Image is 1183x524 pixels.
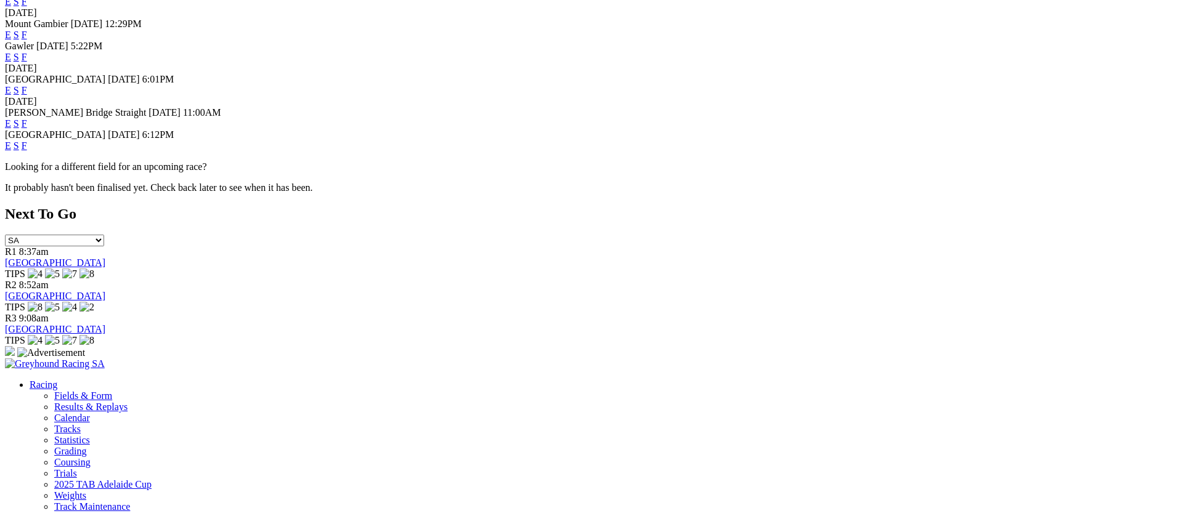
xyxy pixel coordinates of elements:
span: [DATE] [71,18,103,29]
a: S [14,118,19,129]
span: TIPS [5,335,25,345]
a: F [22,30,27,40]
img: 7 [62,268,77,280]
img: 8 [79,268,94,280]
a: E [5,118,11,129]
a: F [22,85,27,95]
a: S [14,85,19,95]
span: Gawler [5,41,34,51]
img: 2 [79,302,94,313]
a: [GEOGRAPHIC_DATA] [5,257,105,268]
span: 6:12PM [142,129,174,140]
span: [DATE] [148,107,181,118]
img: 7 [62,335,77,346]
span: [DATE] [108,129,140,140]
img: 5 [45,335,60,346]
span: [GEOGRAPHIC_DATA] [5,129,105,140]
span: 11:00AM [183,107,221,118]
img: 5 [45,268,60,280]
a: E [5,30,11,40]
span: [GEOGRAPHIC_DATA] [5,74,105,84]
a: Trials [54,468,77,478]
span: 8:37am [19,246,49,257]
a: Statistics [54,435,90,445]
img: 8 [28,302,43,313]
h2: Next To Go [5,206,1178,222]
a: Results & Replays [54,401,128,412]
img: 15187_Greyhounds_GreysPlayCentral_Resize_SA_WebsiteBanner_300x115_2025.jpg [5,346,15,356]
span: [DATE] [36,41,68,51]
a: Weights [54,490,86,501]
a: Fields & Form [54,390,112,401]
img: 4 [28,335,43,346]
a: E [5,140,11,151]
p: Looking for a different field for an upcoming race? [5,161,1178,172]
a: 2025 TAB Adelaide Cup [54,479,152,490]
a: S [14,52,19,62]
a: F [22,118,27,129]
a: Track Maintenance [54,501,130,512]
span: 9:08am [19,313,49,323]
partial: It probably hasn't been finalised yet. Check back later to see when it has been. [5,182,313,193]
a: Calendar [54,413,90,423]
span: R3 [5,313,17,323]
div: [DATE] [5,7,1178,18]
img: 4 [62,302,77,313]
span: TIPS [5,268,25,279]
span: 6:01PM [142,74,174,84]
a: S [14,30,19,40]
a: F [22,140,27,151]
span: R2 [5,280,17,290]
span: 8:52am [19,280,49,290]
a: E [5,52,11,62]
span: Mount Gambier [5,18,68,29]
a: F [22,52,27,62]
span: [DATE] [108,74,140,84]
a: Grading [54,446,86,456]
img: Advertisement [17,347,85,358]
span: 12:29PM [105,18,142,29]
img: Greyhound Racing SA [5,358,105,369]
div: [DATE] [5,63,1178,74]
img: 5 [45,302,60,313]
span: R1 [5,246,17,257]
img: 8 [79,335,94,346]
a: Coursing [54,457,91,467]
span: TIPS [5,302,25,312]
a: [GEOGRAPHIC_DATA] [5,291,105,301]
span: [PERSON_NAME] Bridge Straight [5,107,146,118]
a: [GEOGRAPHIC_DATA] [5,324,105,334]
img: 4 [28,268,43,280]
a: S [14,140,19,151]
a: E [5,85,11,95]
div: [DATE] [5,96,1178,107]
a: Racing [30,379,57,390]
span: 5:22PM [71,41,103,51]
a: Tracks [54,424,81,434]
